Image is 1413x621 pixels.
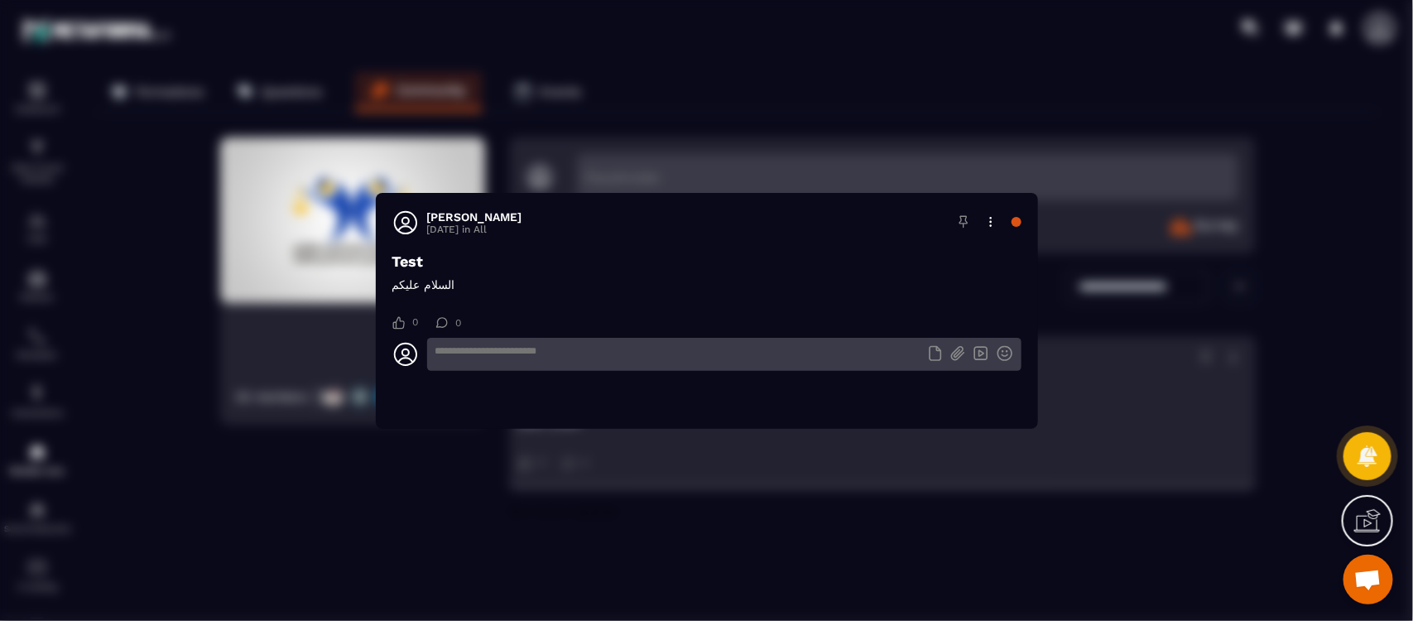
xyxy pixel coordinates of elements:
p: [DATE] in All [427,224,522,235]
span: 0 [456,317,462,329]
h3: Test [392,253,1021,270]
h3: [PERSON_NAME] [427,210,522,224]
span: 0 [413,316,419,330]
p: السلام عليكم [392,278,1021,291]
a: Ouvrir le chat [1343,555,1393,604]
